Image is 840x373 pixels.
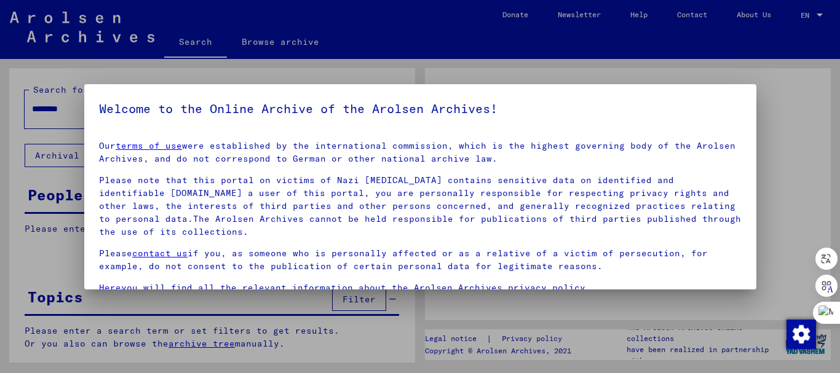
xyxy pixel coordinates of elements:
p: you will find all the relevant information about the Arolsen Archives privacy policy. [99,281,742,294]
p: Please if you, as someone who is personally affected or as a relative of a victim of persecution,... [99,247,742,273]
h5: Welcome to the Online Archive of the Arolsen Archives! [99,99,742,119]
a: terms of use [116,140,182,151]
p: Our were established by the international commission, which is the highest governing body of the ... [99,139,742,165]
p: Please note that this portal on victims of Nazi [MEDICAL_DATA] contains sensitive data on identif... [99,174,742,238]
a: contact us [132,248,188,259]
a: Here [99,282,121,293]
img: Change consent [787,320,816,349]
